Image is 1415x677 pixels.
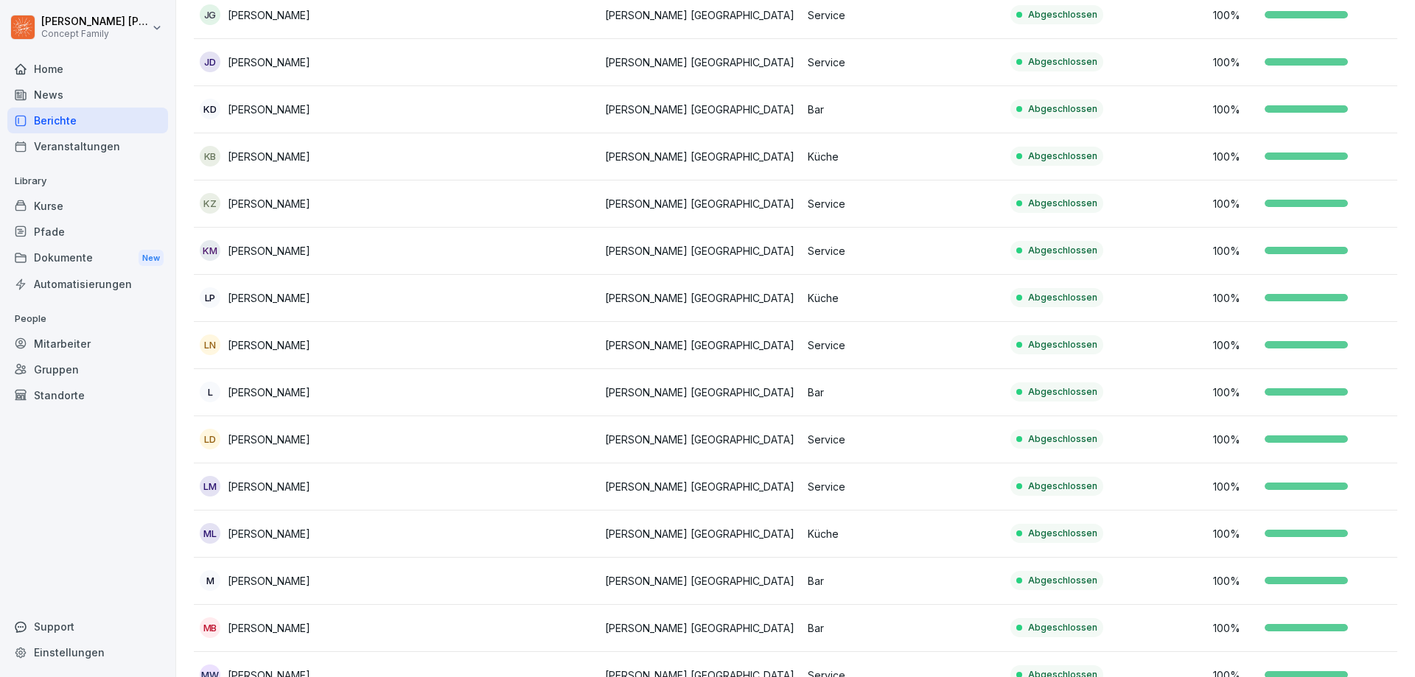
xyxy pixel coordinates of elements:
p: [PERSON_NAME] [228,479,310,494]
p: Service [808,55,999,70]
p: [PERSON_NAME] [228,196,310,211]
div: LM [200,476,220,497]
div: JD [200,52,220,72]
p: Library [7,169,168,193]
p: 100 % [1213,385,1257,400]
p: [PERSON_NAME] [GEOGRAPHIC_DATA] [605,385,796,400]
a: Einstellungen [7,639,168,665]
p: Abgeschlossen [1028,197,1097,210]
p: [PERSON_NAME] [228,290,310,306]
a: DokumenteNew [7,245,168,272]
p: [PERSON_NAME] [GEOGRAPHIC_DATA] [605,149,796,164]
p: 100 % [1213,149,1257,164]
a: Standorte [7,382,168,408]
p: Service [808,479,999,494]
p: [PERSON_NAME] [228,337,310,353]
p: Service [808,337,999,353]
p: 100 % [1213,55,1257,70]
p: [PERSON_NAME] [228,432,310,447]
a: Home [7,56,168,82]
div: LD [200,429,220,449]
a: Pfade [7,219,168,245]
p: [PERSON_NAME] [GEOGRAPHIC_DATA] [605,337,796,353]
div: LP [200,287,220,308]
div: JG [200,4,220,25]
p: Bar [808,573,999,589]
p: Bar [808,385,999,400]
p: [PERSON_NAME] [GEOGRAPHIC_DATA] [605,479,796,494]
p: [PERSON_NAME] [228,385,310,400]
p: 100 % [1213,620,1257,636]
p: 100 % [1213,479,1257,494]
p: [PERSON_NAME] [GEOGRAPHIC_DATA] [605,290,796,306]
a: Automatisierungen [7,271,168,297]
div: ML [200,523,220,544]
p: Abgeschlossen [1028,574,1097,587]
p: [PERSON_NAME] [228,149,310,164]
p: [PERSON_NAME] [GEOGRAPHIC_DATA] [605,243,796,259]
p: [PERSON_NAME] [228,573,310,589]
p: 100 % [1213,432,1257,447]
p: Bar [808,102,999,117]
p: Abgeschlossen [1028,621,1097,634]
p: [PERSON_NAME] [GEOGRAPHIC_DATA] [605,102,796,117]
div: LN [200,334,220,355]
p: [PERSON_NAME] [PERSON_NAME] [41,15,149,28]
p: Abgeschlossen [1028,244,1097,257]
p: Service [808,432,999,447]
a: News [7,82,168,108]
p: [PERSON_NAME] [GEOGRAPHIC_DATA] [605,526,796,541]
p: Küche [808,149,999,164]
p: Service [808,196,999,211]
p: Küche [808,526,999,541]
p: Abgeschlossen [1028,55,1097,69]
p: [PERSON_NAME] [GEOGRAPHIC_DATA] [605,620,796,636]
p: 100 % [1213,102,1257,117]
p: Abgeschlossen [1028,480,1097,493]
p: Bar [808,620,999,636]
div: KZ [200,193,220,214]
a: Kurse [7,193,168,219]
div: Gruppen [7,357,168,382]
p: [PERSON_NAME] [GEOGRAPHIC_DATA] [605,55,796,70]
p: 100 % [1213,573,1257,589]
p: People [7,307,168,331]
p: [PERSON_NAME] [228,102,310,117]
p: [PERSON_NAME] [GEOGRAPHIC_DATA] [605,573,796,589]
div: KM [200,240,220,261]
p: Concept Family [41,29,149,39]
a: Mitarbeiter [7,331,168,357]
p: Service [808,7,999,23]
div: Support [7,614,168,639]
p: Abgeschlossen [1028,8,1097,21]
p: Abgeschlossen [1028,385,1097,399]
p: [PERSON_NAME] [228,620,310,636]
p: Abgeschlossen [1028,338,1097,351]
p: [PERSON_NAME] [GEOGRAPHIC_DATA] [605,7,796,23]
p: Abgeschlossen [1028,102,1097,116]
a: Berichte [7,108,168,133]
p: 100 % [1213,243,1257,259]
p: Service [808,243,999,259]
p: [PERSON_NAME] [228,243,310,259]
p: 100 % [1213,526,1257,541]
a: Veranstaltungen [7,133,168,159]
p: Abgeschlossen [1028,432,1097,446]
p: Abgeschlossen [1028,150,1097,163]
div: KB [200,146,220,166]
p: 100 % [1213,196,1257,211]
div: New [139,250,164,267]
p: Abgeschlossen [1028,527,1097,540]
p: [PERSON_NAME] [228,526,310,541]
p: Küche [808,290,999,306]
p: [PERSON_NAME] [GEOGRAPHIC_DATA] [605,432,796,447]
